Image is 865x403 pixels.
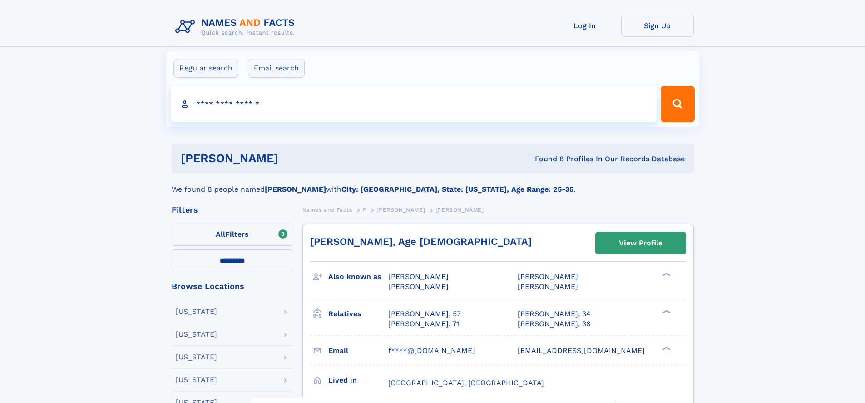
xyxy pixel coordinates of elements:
span: All [216,230,225,239]
a: [PERSON_NAME], Age [DEMOGRAPHIC_DATA] [310,236,532,247]
a: [PERSON_NAME], 57 [388,309,461,319]
div: [US_STATE] [176,331,217,338]
div: [US_STATE] [176,308,217,315]
span: [PERSON_NAME] [388,282,449,291]
div: Filters [172,206,293,214]
h3: Also known as [328,269,388,284]
div: [US_STATE] [176,376,217,383]
label: Filters [172,224,293,246]
label: Email search [248,59,305,78]
input: search input [171,86,657,122]
div: ❯ [660,308,671,314]
div: Found 8 Profiles In Our Records Database [406,154,685,164]
span: [GEOGRAPHIC_DATA], [GEOGRAPHIC_DATA] [388,378,544,387]
h3: Email [328,343,388,358]
span: [PERSON_NAME] [518,282,578,291]
button: Search Button [661,86,694,122]
a: Sign Up [621,15,694,37]
b: [PERSON_NAME] [265,185,326,194]
a: [PERSON_NAME], 38 [518,319,591,329]
a: Names and Facts [302,204,352,215]
a: View Profile [596,232,686,254]
a: P [362,204,366,215]
h1: [PERSON_NAME] [181,153,407,164]
a: [PERSON_NAME], 34 [518,309,591,319]
div: View Profile [619,233,662,254]
span: [PERSON_NAME] [435,207,484,213]
b: City: [GEOGRAPHIC_DATA], State: [US_STATE], Age Range: 25-35 [341,185,573,194]
h3: Relatives [328,306,388,322]
div: ❯ [660,272,671,278]
div: ❯ [660,345,671,351]
span: [PERSON_NAME] [376,207,425,213]
div: We found 8 people named with . [172,173,694,195]
img: Logo Names and Facts [172,15,302,39]
a: [PERSON_NAME], 71 [388,319,459,329]
span: [PERSON_NAME] [388,272,449,281]
span: [EMAIL_ADDRESS][DOMAIN_NAME] [518,346,645,355]
div: Browse Locations [172,282,293,290]
span: P [362,207,366,213]
span: [PERSON_NAME] [518,272,578,281]
h3: Lived in [328,373,388,388]
a: [PERSON_NAME] [376,204,425,215]
div: [US_STATE] [176,353,217,361]
a: Log In [549,15,621,37]
label: Regular search [173,59,238,78]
